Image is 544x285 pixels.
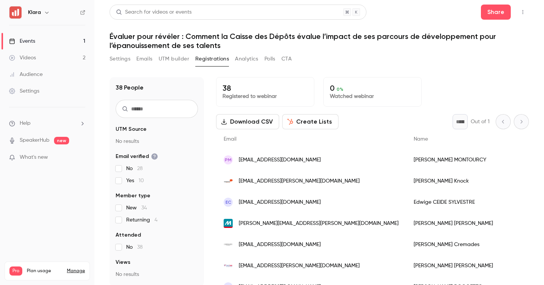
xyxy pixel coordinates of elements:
span: Help [20,119,31,127]
span: Email [224,136,236,142]
button: CTA [281,53,292,65]
span: 34 [141,205,147,211]
button: Settings [110,53,130,65]
span: Views [116,259,130,266]
span: No [126,243,143,251]
h1: 38 People [116,83,144,92]
button: Registrations [195,53,229,65]
span: 10 [139,178,144,183]
img: horoquartz.fr [224,240,233,249]
p: Out of 1 [471,118,490,125]
h1: Évaluer pour révéler : Comment la Caisse des Dépôts évalue l’impact de ses parcours de développem... [110,32,529,50]
h6: Klara [28,9,41,16]
button: Emails [136,53,152,65]
p: No results [116,271,198,278]
iframe: Noticeable Trigger [76,154,85,161]
div: [PERSON_NAME] Cremades [406,234,541,255]
img: coopaname.coop [224,177,233,186]
div: [PERSON_NAME] MONTOURCY [406,149,541,170]
div: [PERSON_NAME] [PERSON_NAME] [406,255,541,276]
span: Attended [116,231,141,239]
div: Events [9,37,35,45]
img: maaf.fr [224,219,233,228]
img: testwe.eu [224,261,233,270]
p: 0 [330,84,415,93]
span: Yes [126,177,144,184]
span: [EMAIL_ADDRESS][PERSON_NAME][DOMAIN_NAME] [239,177,360,185]
span: [EMAIL_ADDRESS][DOMAIN_NAME] [239,156,321,164]
span: EC [226,199,231,206]
button: UTM builder [159,53,189,65]
span: [EMAIL_ADDRESS][DOMAIN_NAME] [239,241,321,249]
button: Share [481,5,511,20]
span: Email verified [116,153,158,160]
span: [PERSON_NAME][EMAIL_ADDRESS][PERSON_NAME][DOMAIN_NAME] [239,220,399,228]
p: 38 [223,84,308,93]
span: Returning [126,216,158,224]
span: Name [414,136,428,142]
span: [EMAIL_ADDRESS][PERSON_NAME][DOMAIN_NAME] [239,262,360,270]
span: Pro [9,266,22,276]
button: Create Lists [282,114,338,129]
span: new [54,137,69,144]
span: Member type [116,192,150,200]
span: 28 [137,166,143,171]
button: Polls [264,53,275,65]
span: UTM Source [116,125,147,133]
a: SpeakerHub [20,136,49,144]
button: Analytics [235,53,258,65]
img: Klara [9,6,22,19]
div: Edwige CEIDE SYLVESTRE [406,192,541,213]
div: Videos [9,54,36,62]
span: What's new [20,153,48,161]
button: Download CSV [216,114,279,129]
span: 4 [155,217,158,223]
span: PM [225,156,232,163]
span: New [126,204,147,212]
span: [EMAIL_ADDRESS][DOMAIN_NAME] [239,198,321,206]
span: No [126,165,143,172]
div: Search for videos or events [116,8,192,16]
div: Audience [9,71,43,78]
p: Watched webinar [330,93,415,100]
div: [PERSON_NAME] [PERSON_NAME] [406,213,541,234]
span: Plan usage [27,268,62,274]
p: Registered to webinar [223,93,308,100]
div: [PERSON_NAME] Knock [406,170,541,192]
span: 38 [137,245,143,250]
div: Settings [9,87,39,95]
a: Manage [67,268,85,274]
span: 0 % [337,87,343,92]
p: No results [116,138,198,145]
li: help-dropdown-opener [9,119,85,127]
